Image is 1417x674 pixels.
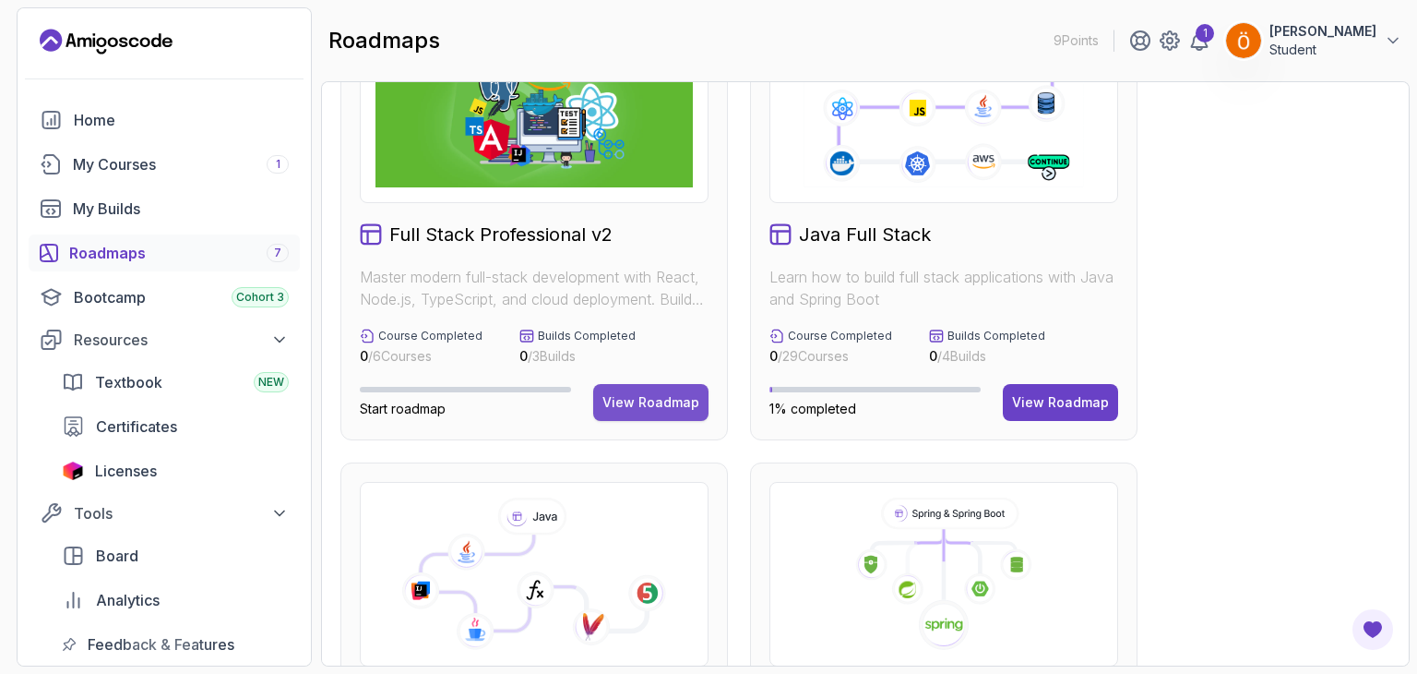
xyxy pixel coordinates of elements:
span: Textbook [95,371,162,393]
span: Licenses [95,460,157,482]
span: Certificates [96,415,177,438]
span: 1% completed [769,401,856,416]
span: Board [96,545,138,567]
span: 1 [276,157,280,172]
p: Builds Completed [947,329,1045,343]
a: roadmaps [29,235,300,271]
div: 1 [1196,24,1214,42]
img: Full Stack Professional v2 [375,34,693,187]
button: Open Feedback Button [1351,608,1395,652]
div: Resources [74,329,289,351]
a: analytics [51,582,300,619]
span: 0 [769,348,778,364]
a: 1 [1188,30,1210,52]
div: My Courses [73,153,289,175]
p: / 6 Courses [360,347,482,366]
a: feedback [51,626,300,663]
span: Cohort 3 [236,290,284,305]
p: / 3 Builds [519,347,636,366]
a: certificates [51,408,300,445]
a: Landing page [40,27,173,56]
div: View Roadmap [1012,393,1109,412]
button: user profile image[PERSON_NAME]Student [1225,22,1402,59]
div: Roadmaps [69,242,289,264]
img: jetbrains icon [62,462,84,480]
a: home [29,102,300,138]
span: Analytics [96,589,160,611]
a: builds [29,190,300,227]
p: Builds Completed [538,329,636,343]
div: Bootcamp [74,286,289,308]
span: 0 [360,348,368,364]
span: Start roadmap [360,401,446,416]
h2: Java Full Stack [799,222,931,247]
p: Course Completed [378,329,482,343]
p: [PERSON_NAME] [1269,22,1376,41]
button: Resources [29,323,300,356]
span: 0 [519,348,528,364]
h2: roadmaps [328,26,440,55]
p: Learn how to build full stack applications with Java and Spring Boot [769,266,1118,310]
span: 7 [274,246,281,260]
p: Master modern full-stack development with React, Node.js, TypeScript, and cloud deployment. Build... [360,266,708,310]
a: bootcamp [29,279,300,316]
p: / 4 Builds [929,347,1045,366]
p: 9 Points [1054,31,1099,50]
div: Tools [74,502,289,524]
div: Home [74,109,289,131]
div: View Roadmap [602,393,699,412]
div: My Builds [73,198,289,220]
button: View Roadmap [593,384,708,421]
button: View Roadmap [1003,384,1118,421]
a: board [51,537,300,574]
h2: Full Stack Professional v2 [389,222,613,247]
span: 0 [929,348,937,364]
button: Tools [29,497,300,530]
span: NEW [258,375,284,390]
p: Course Completed [788,329,892,343]
span: Feedback & Features [88,633,234,656]
p: Student [1269,41,1376,59]
img: user profile image [1226,23,1261,58]
p: / 29 Courses [769,347,892,366]
a: courses [29,146,300,183]
a: textbook [51,364,300,401]
a: licenses [51,452,300,489]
